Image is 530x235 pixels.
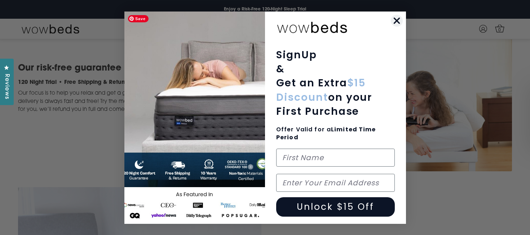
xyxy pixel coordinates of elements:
span: & [276,62,285,76]
span: Offer Valid for a [276,125,376,141]
span: Save [128,15,149,22]
span: SignUp [276,48,317,62]
span: Limited Time Period [276,125,376,141]
button: Unlock $15 Off [276,197,395,217]
img: 654b37c0-041b-4dc1-9035-2cedd1fa2a67.jpeg [124,12,265,224]
span: $15 Discount [276,76,366,104]
img: wowbeds-logo-2 [276,17,348,37]
span: Reviews [2,74,11,99]
span: Get an Extra on your First Purchase [276,76,372,118]
input: First Name [276,149,395,167]
input: Enter Your Email Address [276,174,395,192]
button: Close dialog [390,14,403,27]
